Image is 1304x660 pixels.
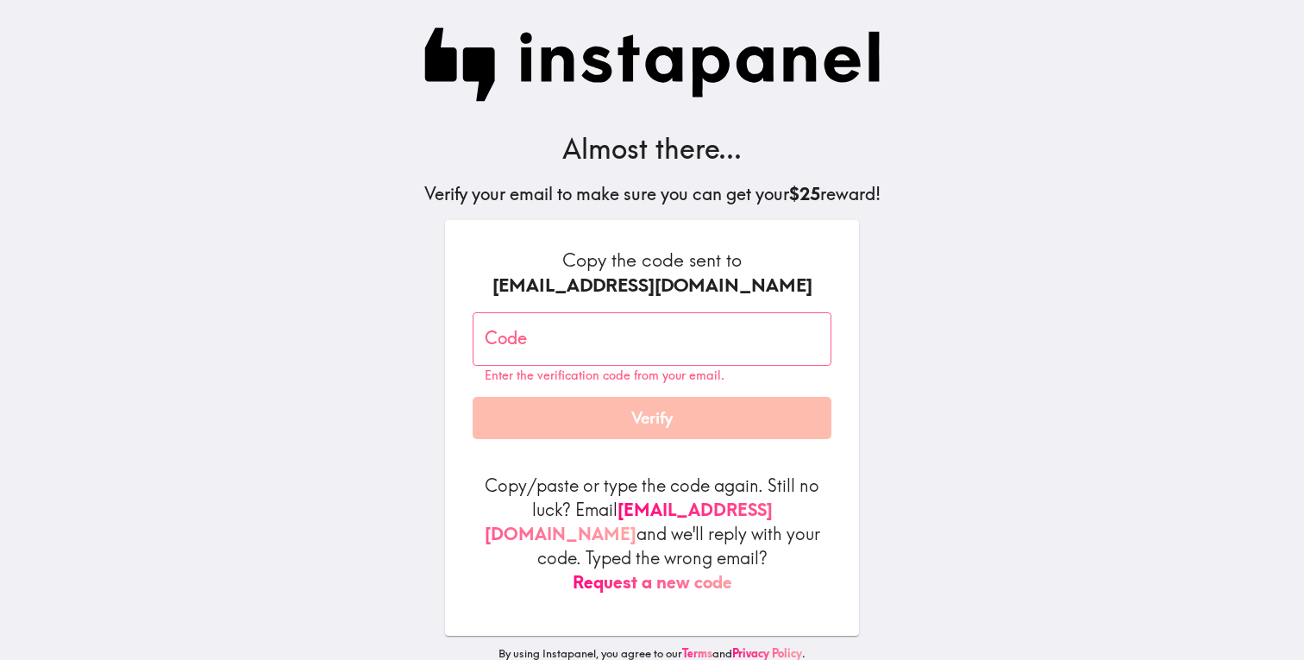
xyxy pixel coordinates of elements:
a: [EMAIL_ADDRESS][DOMAIN_NAME] [485,499,773,544]
a: Terms [682,646,712,660]
h6: Copy the code sent to [473,248,831,299]
img: Instapanel [424,28,881,102]
h5: Verify your email to make sure you can get your reward! [424,182,881,206]
button: Verify [473,397,831,440]
input: xxx_xxx_xxx [473,312,831,366]
b: $25 [789,183,820,204]
button: Request a new code [573,570,732,594]
h3: Almost there... [424,129,881,168]
div: [EMAIL_ADDRESS][DOMAIN_NAME] [473,273,831,299]
a: Privacy Policy [732,646,802,660]
p: Enter the verification code from your email. [485,368,819,383]
p: Copy/paste or type the code again. Still no luck? Email and we'll reply with your code. Typed the... [473,474,831,594]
